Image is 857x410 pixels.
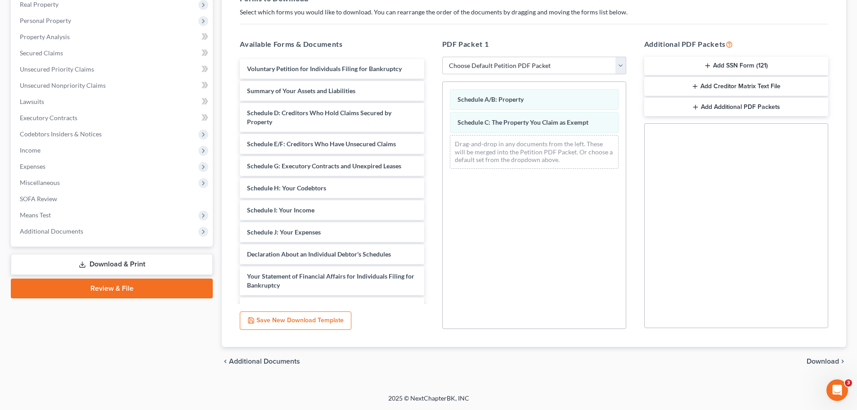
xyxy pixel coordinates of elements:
[458,95,524,103] span: Schedule A/B: Property
[247,272,414,289] span: Your Statement of Financial Affairs for Individuals Filing for Bankruptcy
[20,195,57,203] span: SOFA Review
[247,65,402,72] span: Voluntary Petition for Individuals Filing for Bankruptcy
[20,130,102,138] span: Codebtors Insiders & Notices
[13,29,213,45] a: Property Analysis
[229,358,300,365] span: Additional Documents
[839,358,846,365] i: chevron_right
[644,57,828,76] button: Add SSN Form (121)
[240,311,351,330] button: Save New Download Template
[450,135,619,169] div: Drag-and-drop in any documents from the left. These will be merged into the Petition PDF Packet. ...
[13,45,213,61] a: Secured Claims
[807,358,839,365] span: Download
[222,358,229,365] i: chevron_left
[247,228,321,236] span: Schedule J: Your Expenses
[20,33,70,41] span: Property Analysis
[247,250,391,258] span: Declaration About an Individual Debtor's Schedules
[826,379,848,401] iframe: Intercom live chat
[13,110,213,126] a: Executory Contracts
[20,98,44,105] span: Lawsuits
[247,87,355,95] span: Summary of Your Assets and Liabilities
[247,184,326,192] span: Schedule H: Your Codebtors
[20,65,94,73] span: Unsecured Priority Claims
[247,162,401,170] span: Schedule G: Executory Contracts and Unexpired Leases
[13,191,213,207] a: SOFA Review
[442,39,626,50] h5: PDF Packet 1
[240,39,424,50] h5: Available Forms & Documents
[11,254,213,275] a: Download & Print
[20,211,51,219] span: Means Test
[20,0,58,8] span: Real Property
[20,114,77,122] span: Executory Contracts
[247,303,417,311] span: Statement of Intention for Individuals Filing Under Chapter 7
[644,98,828,117] button: Add Additional PDF Packets
[222,358,300,365] a: chevron_left Additional Documents
[172,394,685,410] div: 2025 © NextChapterBK, INC
[13,94,213,110] a: Lawsuits
[13,61,213,77] a: Unsecured Priority Claims
[845,379,852,387] span: 3
[20,17,71,24] span: Personal Property
[247,109,391,126] span: Schedule D: Creditors Who Hold Claims Secured by Property
[240,8,828,17] p: Select which forms you would like to download. You can rearrange the order of the documents by dr...
[644,77,828,96] button: Add Creditor Matrix Text File
[458,118,588,126] span: Schedule C: The Property You Claim as Exempt
[247,140,396,148] span: Schedule E/F: Creditors Who Have Unsecured Claims
[20,227,83,235] span: Additional Documents
[20,179,60,186] span: Miscellaneous
[20,81,106,89] span: Unsecured Nonpriority Claims
[247,206,314,214] span: Schedule I: Your Income
[807,358,846,365] button: Download chevron_right
[20,146,40,154] span: Income
[20,162,45,170] span: Expenses
[644,39,828,50] h5: Additional PDF Packets
[20,49,63,57] span: Secured Claims
[11,279,213,298] a: Review & File
[13,77,213,94] a: Unsecured Nonpriority Claims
